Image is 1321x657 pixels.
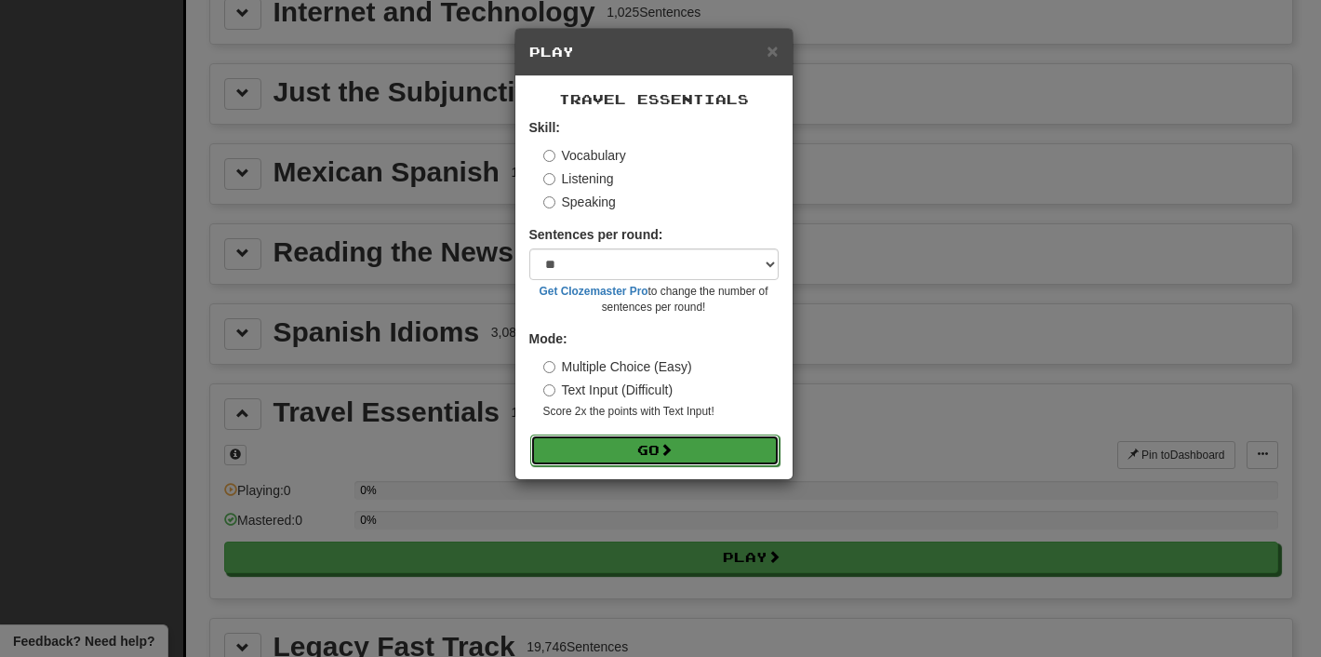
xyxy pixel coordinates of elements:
[543,381,674,399] label: Text Input (Difficult)
[540,285,648,298] a: Get Clozemaster Pro
[543,146,626,165] label: Vocabulary
[543,357,692,376] label: Multiple Choice (Easy)
[529,284,779,315] small: to change the number of sentences per round!
[559,91,749,107] span: Travel Essentials
[543,404,779,420] small: Score 2x the points with Text Input !
[529,225,663,244] label: Sentences per round:
[543,196,555,208] input: Speaking
[543,173,555,185] input: Listening
[529,331,567,346] strong: Mode:
[529,43,779,61] h5: Play
[767,41,778,60] button: Close
[767,40,778,61] span: ×
[543,150,555,162] input: Vocabulary
[543,193,616,211] label: Speaking
[530,435,780,466] button: Go
[543,361,555,373] input: Multiple Choice (Easy)
[529,120,560,135] strong: Skill:
[543,384,555,396] input: Text Input (Difficult)
[543,169,614,188] label: Listening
